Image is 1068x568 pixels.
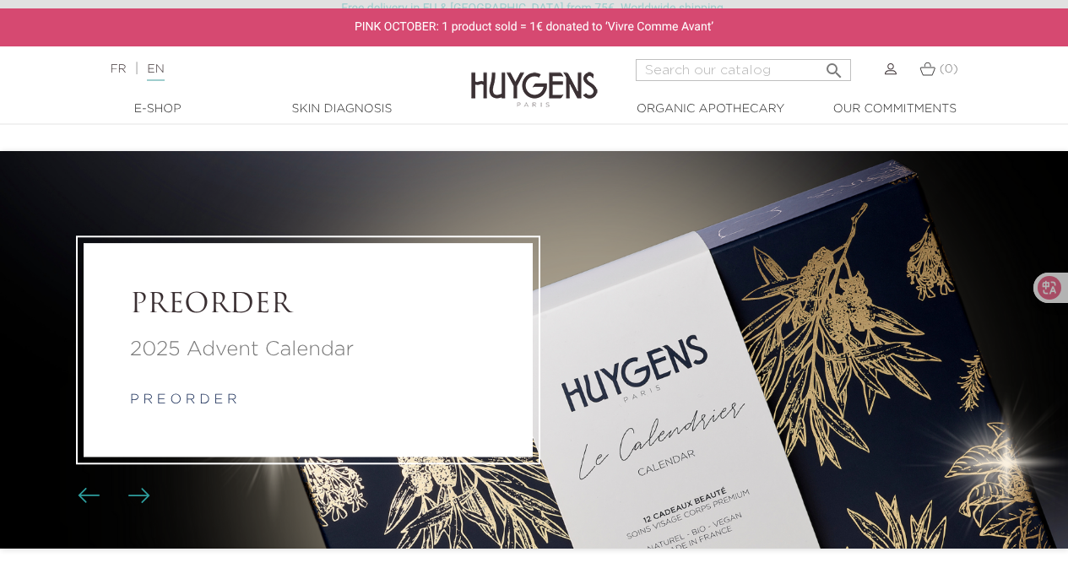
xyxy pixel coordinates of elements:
[84,484,139,509] div: Carousel buttons
[819,54,849,77] button: 
[824,56,844,76] i: 
[940,63,958,75] span: (0)
[110,63,126,75] a: FR
[626,100,795,118] a: Organic Apothecary
[73,100,242,118] a: E-Shop
[130,334,486,365] a: 2025 Advent Calendar
[636,59,851,81] input: Search
[130,393,237,407] a: p r e o r d e r
[471,45,598,110] img: Huygens
[147,63,164,81] a: EN
[130,289,486,322] a: PREORDER
[810,100,979,118] a: Our commitments
[101,59,432,79] div: |
[258,100,426,118] a: Skin Diagnosis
